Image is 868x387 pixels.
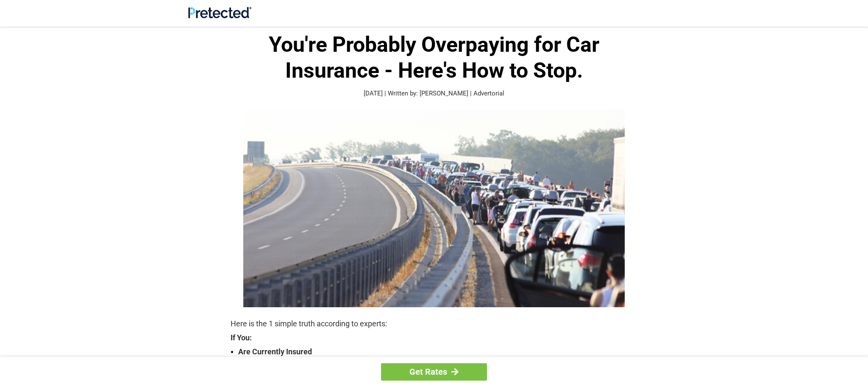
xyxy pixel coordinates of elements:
[231,334,637,342] strong: If You:
[238,346,637,358] strong: Are Currently Insured
[188,7,251,18] img: Site Logo
[231,32,637,84] h1: You're Probably Overpaying for Car Insurance - Here's How to Stop.
[231,318,637,330] p: Here is the 1 simple truth according to experts:
[231,89,637,98] p: [DATE] | Written by: [PERSON_NAME] | Advertorial
[381,363,487,381] a: Get Rates
[188,12,251,20] a: Site Logo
